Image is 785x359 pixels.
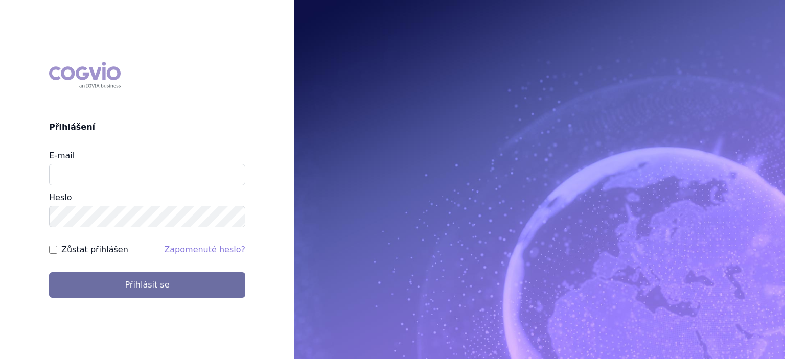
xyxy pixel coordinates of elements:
label: E-mail [49,151,75,160]
h2: Přihlášení [49,121,245,133]
div: COGVIO [49,62,121,88]
button: Přihlásit se [49,272,245,298]
label: Heslo [49,193,72,202]
a: Zapomenuté heslo? [164,245,245,254]
label: Zůstat přihlášen [61,244,128,256]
